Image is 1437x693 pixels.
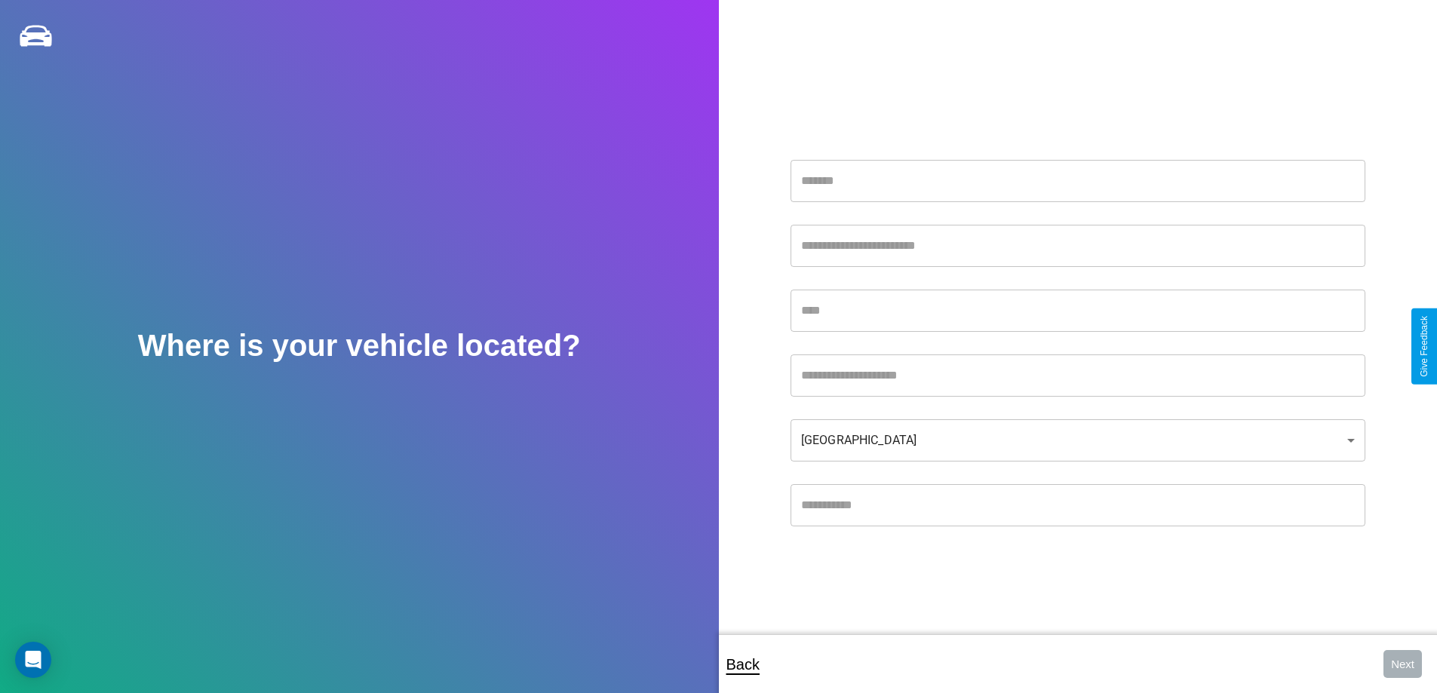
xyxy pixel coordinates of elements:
[1419,316,1429,377] div: Give Feedback
[726,651,760,678] p: Back
[138,329,581,363] h2: Where is your vehicle located?
[15,642,51,678] div: Open Intercom Messenger
[1383,650,1422,678] button: Next
[791,419,1365,461] div: [GEOGRAPHIC_DATA]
